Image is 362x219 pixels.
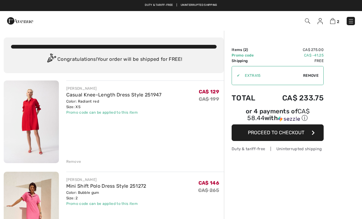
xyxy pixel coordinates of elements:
[4,80,59,163] img: Casual Knee-Length Dress Style 251947
[248,130,304,135] span: Proceed to Checkout
[198,180,219,186] span: CA$ 146
[240,66,303,85] input: Promo code
[7,18,33,23] a: 1ère Avenue
[245,48,247,52] span: 2
[66,177,146,182] div: [PERSON_NAME]
[66,159,81,164] div: Remove
[232,53,265,58] td: Promo code
[199,89,219,95] span: CA$ 129
[232,108,324,122] div: or 4 payments of with
[198,187,219,193] s: CA$ 265
[318,18,323,24] img: My Info
[265,58,324,64] td: Free
[265,88,324,108] td: CA$ 233.75
[232,88,265,108] td: Total
[278,116,300,122] img: Sezzle
[265,47,324,53] td: CA$ 275.00
[232,73,240,78] div: ✔
[330,17,339,25] a: 2
[11,53,217,66] div: Congratulations! Your order will be shipped for FREE!
[66,110,162,115] div: Promo code can be applied to this item
[348,18,354,24] img: Menu
[66,92,162,98] a: Casual Knee-Length Dress Style 251947
[232,108,324,124] div: or 4 payments ofCA$ 58.44withSezzle Click to learn more about Sezzle
[232,146,324,152] div: Duty & tariff-free | Uninterrupted shipping
[232,58,265,64] td: Shipping
[330,18,335,24] img: Shopping Bag
[66,201,146,206] div: Promo code can be applied to this item
[303,73,318,78] span: Remove
[66,86,162,91] div: [PERSON_NAME]
[305,18,310,24] img: Search
[66,183,146,189] a: Mini Shift Polo Dress Style 251272
[66,99,162,110] div: Color: Radiant red Size: XS
[7,15,33,27] img: 1ère Avenue
[232,124,324,141] button: Proceed to Checkout
[337,19,339,24] span: 2
[66,190,146,201] div: Color: Bubble gum Size: 2
[199,96,219,102] s: CA$ 199
[45,53,57,66] img: Congratulation2.svg
[247,108,310,122] span: CA$ 58.44
[232,47,265,53] td: Items ( )
[265,53,324,58] td: CA$ -41.25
